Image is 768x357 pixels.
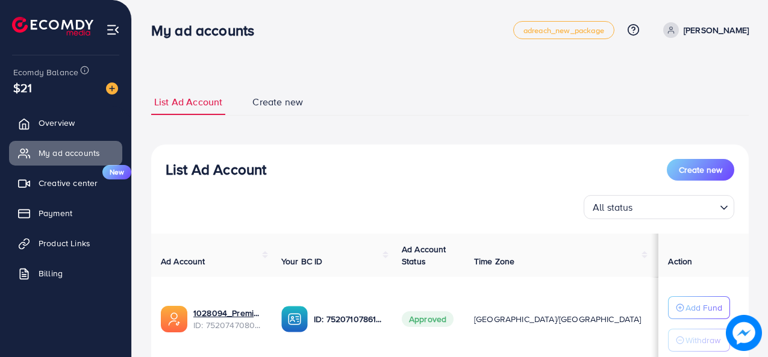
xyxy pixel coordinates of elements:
p: Add Fund [685,300,722,315]
span: Create new [252,95,303,109]
span: $21 [13,79,32,96]
h3: My ad accounts [151,22,264,39]
span: Ecomdy Balance [13,66,78,78]
span: New [102,165,131,179]
p: Withdraw [685,333,720,347]
p: ID: 7520710786193489938 [314,312,382,326]
span: All status [590,199,635,216]
span: My ad accounts [39,147,100,159]
img: logo [12,17,93,36]
img: image [726,315,762,351]
span: [GEOGRAPHIC_DATA]/[GEOGRAPHIC_DATA] [474,313,642,325]
span: Overview [39,117,75,129]
a: Payment [9,201,122,225]
span: Product Links [39,237,90,249]
button: Withdraw [668,329,730,352]
span: ID: 7520747080223358977 [193,319,262,331]
a: My ad accounts [9,141,122,165]
span: Create new [679,164,722,176]
span: Billing [39,267,63,279]
span: adreach_new_package [523,26,604,34]
a: Creative centerNew [9,171,122,195]
div: Search for option [584,195,734,219]
span: Time Zone [474,255,514,267]
span: List Ad Account [154,95,222,109]
p: [PERSON_NAME] [684,23,749,37]
a: Billing [9,261,122,285]
img: menu [106,23,120,37]
span: Ad Account Status [402,243,446,267]
span: Creative center [39,177,98,189]
span: Payment [39,207,72,219]
button: Add Fund [668,296,730,319]
a: 1028094_Premium Firdos Fabrics_1751060404003 [193,307,262,319]
span: Your BC ID [281,255,323,267]
input: Search for option [637,196,715,216]
img: ic-ads-acc.e4c84228.svg [161,306,187,332]
a: adreach_new_package [513,21,614,39]
a: Overview [9,111,122,135]
span: Approved [402,311,454,327]
a: [PERSON_NAME] [658,22,749,38]
a: Product Links [9,231,122,255]
div: <span class='underline'>1028094_Premium Firdos Fabrics_1751060404003</span></br>7520747080223358977 [193,307,262,332]
span: Ad Account [161,255,205,267]
button: Create new [667,159,734,181]
img: ic-ba-acc.ded83a64.svg [281,306,308,332]
span: Action [668,255,692,267]
img: image [106,82,118,95]
h3: List Ad Account [166,161,266,178]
